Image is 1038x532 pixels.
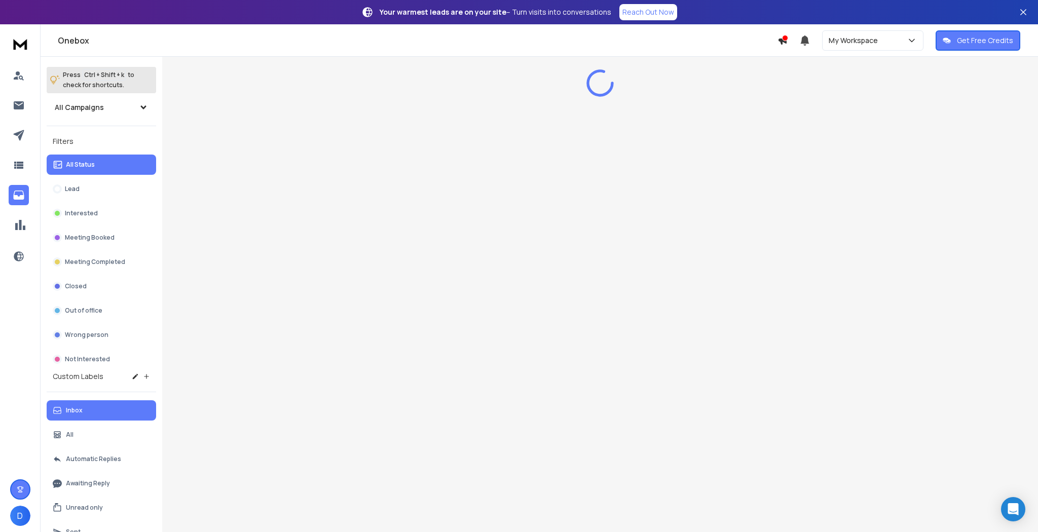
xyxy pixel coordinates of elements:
[47,203,156,223] button: Interested
[65,234,115,242] p: Meeting Booked
[47,498,156,518] button: Unread only
[63,70,134,90] p: Press to check for shortcuts.
[47,252,156,272] button: Meeting Completed
[47,400,156,421] button: Inbox
[936,30,1020,51] button: Get Free Credits
[65,307,102,315] p: Out of office
[47,227,156,248] button: Meeting Booked
[47,449,156,469] button: Automatic Replies
[47,473,156,493] button: Awaiting Reply
[66,406,83,414] p: Inbox
[65,258,125,266] p: Meeting Completed
[65,331,108,339] p: Wrong person
[47,276,156,296] button: Closed
[66,431,73,439] p: All
[619,4,677,20] a: Reach Out Now
[58,34,777,47] h1: Onebox
[65,185,80,193] p: Lead
[47,179,156,199] button: Lead
[66,504,103,512] p: Unread only
[622,7,674,17] p: Reach Out Now
[10,506,30,526] button: D
[83,69,126,81] span: Ctrl + Shift + k
[65,282,87,290] p: Closed
[47,300,156,321] button: Out of office
[10,34,30,53] img: logo
[47,325,156,345] button: Wrong person
[829,35,882,46] p: My Workspace
[47,134,156,148] h3: Filters
[380,7,506,17] strong: Your warmest leads are on your site
[47,349,156,369] button: Not Interested
[1001,497,1025,521] div: Open Intercom Messenger
[47,425,156,445] button: All
[55,102,104,112] h1: All Campaigns
[47,97,156,118] button: All Campaigns
[957,35,1013,46] p: Get Free Credits
[47,155,156,175] button: All Status
[65,355,110,363] p: Not Interested
[53,371,103,382] h3: Custom Labels
[66,161,95,169] p: All Status
[66,455,121,463] p: Automatic Replies
[380,7,611,17] p: – Turn visits into conversations
[65,209,98,217] p: Interested
[66,479,110,487] p: Awaiting Reply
